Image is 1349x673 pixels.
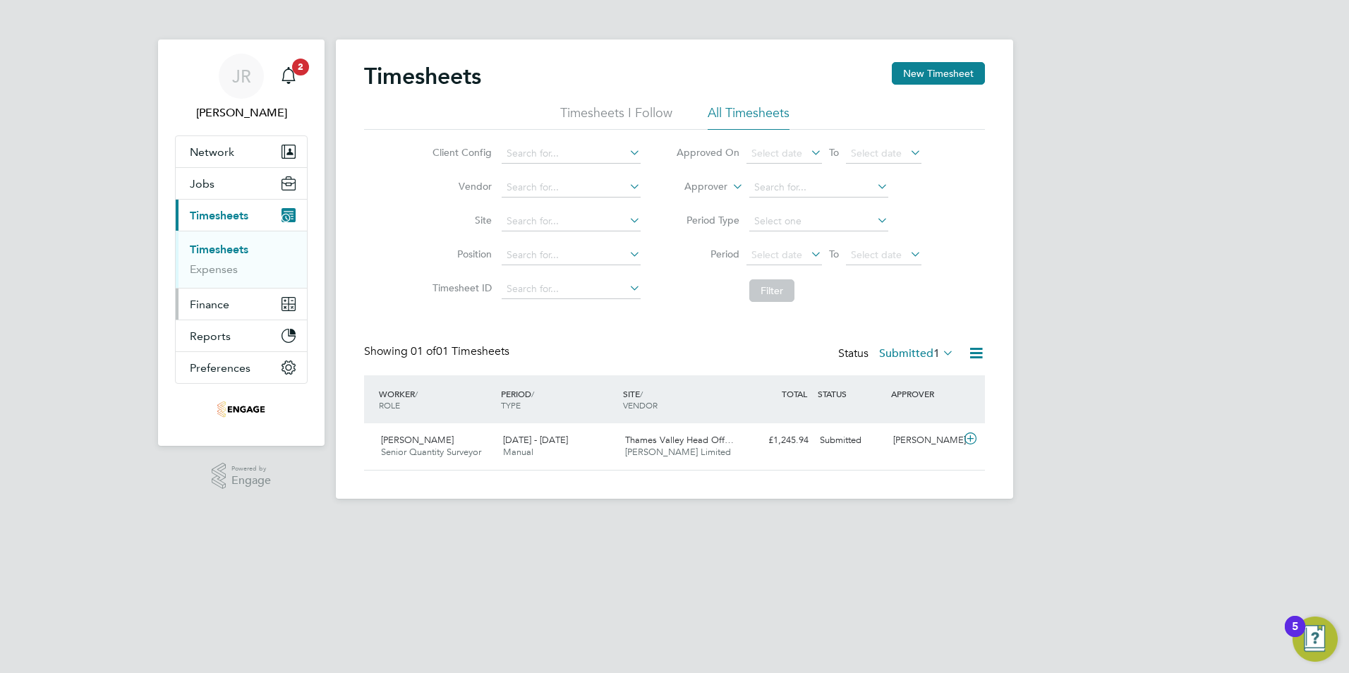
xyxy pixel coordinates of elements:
button: Timesheets [176,200,307,231]
button: Filter [749,279,794,302]
span: Timesheets [190,209,248,222]
span: Reports [190,329,231,343]
span: Engage [231,475,271,487]
button: Preferences [176,352,307,383]
div: [PERSON_NAME] [888,429,961,452]
span: [DATE] - [DATE] [503,434,568,446]
span: / [531,388,534,399]
div: PERIOD [497,381,619,418]
label: Timesheet ID [428,281,492,294]
span: Preferences [190,361,250,375]
span: VENDOR [623,399,658,411]
div: £1,245.94 [741,429,814,452]
label: Period [676,248,739,260]
div: 5 [1292,626,1298,645]
button: Reports [176,320,307,351]
label: Position [428,248,492,260]
a: Timesheets [190,243,248,256]
label: Period Type [676,214,739,226]
span: Select date [851,147,902,159]
a: Go to home page [175,398,308,420]
span: To [825,245,843,263]
div: Submitted [814,429,888,452]
button: Open Resource Center, 5 new notifications [1293,617,1338,662]
div: Showing [364,344,512,359]
span: Select date [751,248,802,261]
span: 01 Timesheets [411,344,509,358]
span: ROLE [379,399,400,411]
div: STATUS [814,381,888,406]
span: Manual [503,446,533,458]
button: Network [176,136,307,167]
div: Status [838,344,957,364]
span: Select date [851,248,902,261]
div: WORKER [375,381,497,418]
img: tglsearch-logo-retina.png [217,398,265,420]
span: Jobs [190,177,214,190]
label: Approved On [676,146,739,159]
label: Submitted [879,346,954,360]
div: Timesheets [176,231,307,288]
div: APPROVER [888,381,961,406]
span: TYPE [501,399,521,411]
span: 01 of [411,344,436,358]
nav: Main navigation [158,40,325,446]
span: TOTAL [782,388,807,399]
div: SITE [619,381,742,418]
input: Search for... [502,279,641,299]
button: Finance [176,289,307,320]
a: Expenses [190,262,238,276]
a: JR[PERSON_NAME] [175,54,308,121]
span: / [415,388,418,399]
li: Timesheets I Follow [560,104,672,130]
span: Senior Quantity Surveyor [381,446,481,458]
span: [PERSON_NAME] Limited [625,446,731,458]
button: New Timesheet [892,62,985,85]
button: Jobs [176,168,307,199]
span: [PERSON_NAME] [381,434,454,446]
label: Site [428,214,492,226]
span: Select date [751,147,802,159]
h2: Timesheets [364,62,481,90]
span: Thames Valley Head Off… [625,434,734,446]
a: Powered byEngage [212,463,272,490]
span: 2 [292,59,309,75]
input: Search for... [502,212,641,231]
label: Vendor [428,180,492,193]
span: JR [232,67,251,85]
a: 2 [274,54,303,99]
span: 1 [933,346,940,360]
span: To [825,143,843,162]
input: Search for... [502,245,641,265]
span: Network [190,145,234,159]
input: Search for... [502,178,641,198]
input: Select one [749,212,888,231]
label: Client Config [428,146,492,159]
input: Search for... [749,178,888,198]
label: Approver [664,180,727,194]
span: / [640,388,643,399]
li: All Timesheets [708,104,790,130]
span: Powered by [231,463,271,475]
span: Joanna Rogers [175,104,308,121]
input: Search for... [502,144,641,164]
span: Finance [190,298,229,311]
